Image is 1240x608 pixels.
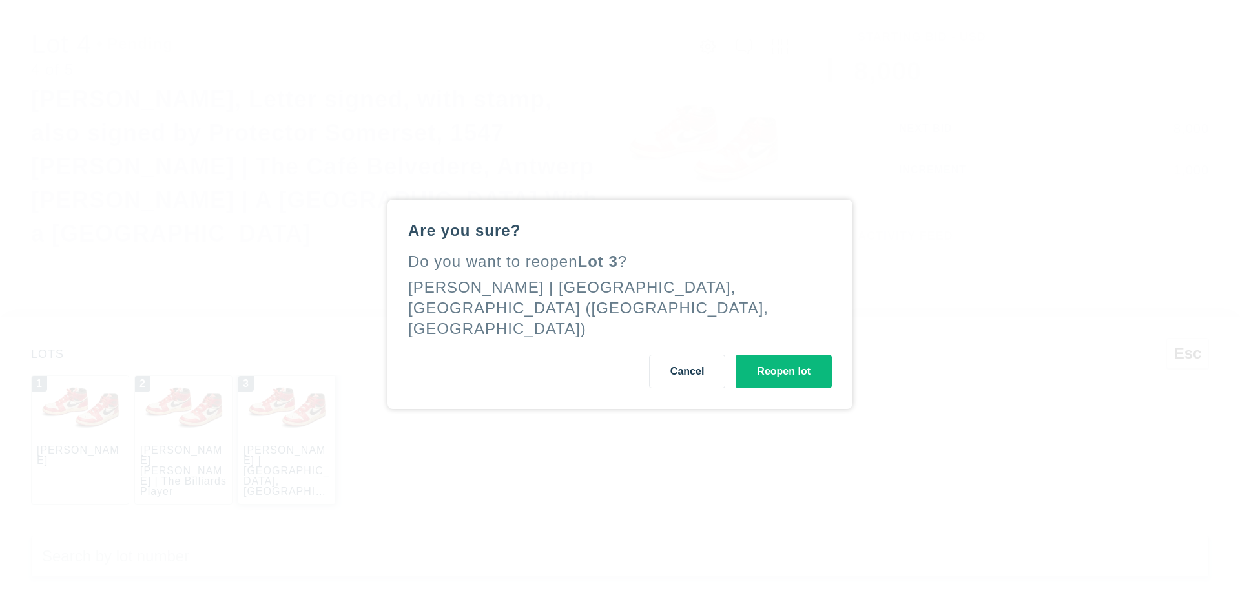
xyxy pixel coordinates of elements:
[408,278,769,337] div: [PERSON_NAME] | [GEOGRAPHIC_DATA], [GEOGRAPHIC_DATA] ([GEOGRAPHIC_DATA], [GEOGRAPHIC_DATA])
[649,355,725,388] button: Cancel
[736,355,832,388] button: Reopen lot
[408,220,832,241] div: Are you sure?
[578,253,618,270] span: Lot 3
[408,251,832,272] div: Do you want to reopen ?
